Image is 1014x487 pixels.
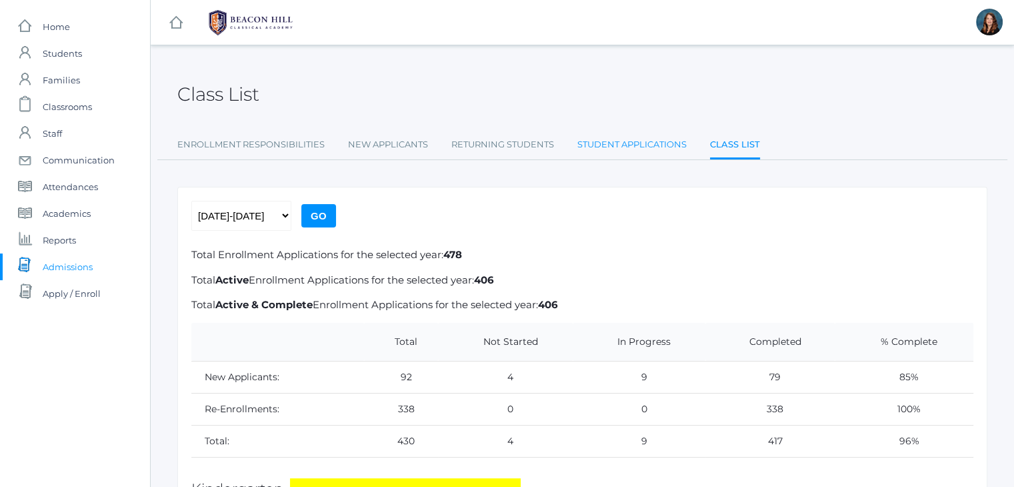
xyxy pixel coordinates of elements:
[364,361,438,393] td: 92
[573,361,705,393] td: 9
[538,298,558,311] b: 406
[573,323,705,362] th: In Progress
[191,298,973,313] p: Total Enrollment Applications for the selected year:
[43,147,115,173] span: Communication
[705,393,835,425] td: 338
[191,248,973,263] p: Total Enrollment Applications for the selected year:
[438,393,573,425] td: 0
[364,393,438,425] td: 338
[191,361,364,393] td: New Applicants:
[43,227,76,254] span: Reports
[191,393,364,425] td: Re-Enrollments:
[43,93,92,120] span: Classrooms
[364,425,438,457] td: 430
[976,9,1003,35] div: Heather Mangimelli
[191,273,973,288] p: Total Enrollment Applications for the selected year:
[835,323,973,362] th: % Complete
[364,323,438,362] th: Total
[835,393,973,425] td: 100%
[43,173,98,200] span: Attendances
[201,6,301,39] img: 1_BHCALogos-05.png
[705,361,835,393] td: 79
[474,274,494,286] b: 406
[348,131,428,158] a: New Applicants
[43,280,101,307] span: Apply / Enroll
[43,120,62,147] span: Staff
[215,274,249,286] b: Active
[177,131,325,158] a: Enrollment Responsibilities
[577,131,687,158] a: Student Applications
[43,254,93,280] span: Admissions
[301,204,336,227] input: Go
[705,323,835,362] th: Completed
[43,40,82,67] span: Students
[191,425,364,457] td: Total:
[177,84,259,105] h2: Class List
[573,393,705,425] td: 0
[43,13,70,40] span: Home
[443,248,462,261] b: 478
[705,425,835,457] td: 417
[438,323,573,362] th: Not Started
[835,425,973,457] td: 96%
[215,298,313,311] b: Active & Complete
[710,131,760,160] a: Class List
[573,425,705,457] td: 9
[835,361,973,393] td: 85%
[438,425,573,457] td: 4
[438,361,573,393] td: 4
[451,131,554,158] a: Returning Students
[43,200,91,227] span: Academics
[43,67,80,93] span: Families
